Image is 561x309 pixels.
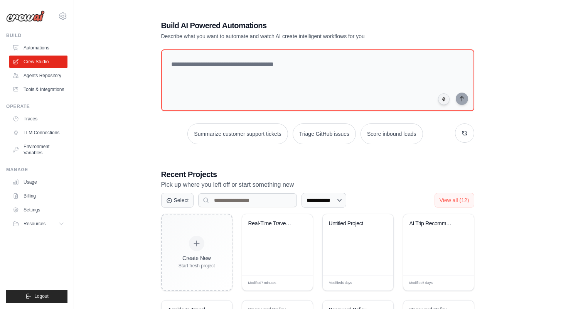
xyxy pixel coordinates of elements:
[9,176,67,188] a: Usage
[6,32,67,39] div: Build
[294,280,301,286] span: Edit
[161,20,420,31] h1: Build AI Powered Automations
[435,193,474,208] button: View all (12)
[9,127,67,139] a: LLM Connections
[24,221,45,227] span: Resources
[9,56,67,68] a: Crew Studio
[161,32,420,40] p: Describe what you want to automate and watch AI create intelligent workflows for you
[409,220,456,227] div: AI Trip Recommendation System
[187,123,288,144] button: Summarize customer support tickets
[375,280,381,286] span: Edit
[9,218,67,230] button: Resources
[6,10,45,22] img: Logo
[455,280,462,286] span: Edit
[179,263,215,269] div: Start fresh project
[9,83,67,96] a: Tools & Integrations
[438,93,450,105] button: Click to speak your automation idea
[9,42,67,54] a: Automations
[161,193,194,208] button: Select
[9,113,67,125] a: Traces
[179,254,215,262] div: Create New
[293,123,356,144] button: Triage GitHub issues
[248,280,276,286] span: Modified 7 minutes
[161,169,474,180] h3: Recent Projects
[409,280,433,286] span: Modified 5 days
[440,197,469,203] span: View all (12)
[329,280,352,286] span: Modified 4 days
[6,167,67,173] div: Manage
[329,220,376,227] div: Untitled Project
[248,220,295,227] div: Real-Time Travel Planner with Weather & Live Flight Data
[9,69,67,82] a: Agents Repository
[161,180,474,190] p: Pick up where you left off or start something new
[361,123,423,144] button: Score inbound leads
[9,190,67,202] a: Billing
[9,140,67,159] a: Environment Variables
[9,204,67,216] a: Settings
[455,123,474,143] button: Get new suggestions
[6,103,67,110] div: Operate
[34,293,49,299] span: Logout
[6,290,67,303] button: Logout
